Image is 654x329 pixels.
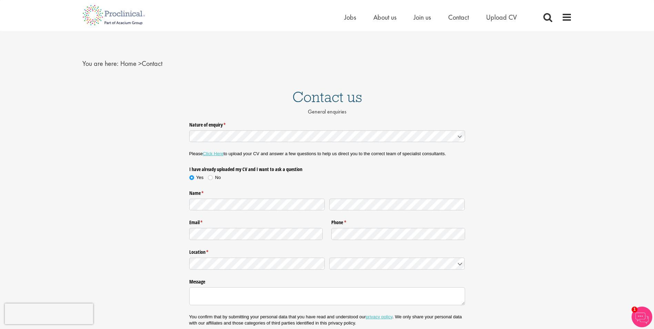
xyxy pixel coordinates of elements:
[329,199,465,211] input: Last
[189,119,465,128] label: Nature of enquiry
[189,163,323,172] legend: I have already uploaded my CV and I want to ask a question
[448,13,469,22] a: Contact
[632,307,652,327] img: Chatbot
[189,199,325,211] input: First
[120,59,137,68] a: breadcrumb link to Home
[486,13,517,22] a: Upload CV
[189,187,465,196] legend: Name
[189,258,325,270] input: State / Province / Region
[189,314,465,326] p: You confirm that by submitting your personal data that you have read and understood our . We only...
[189,217,323,226] label: Email
[215,175,221,180] span: No
[632,307,637,312] span: 1
[189,276,465,285] label: Message
[196,175,203,180] span: Yes
[5,303,93,324] iframe: reCAPTCHA
[329,258,465,270] input: Country
[373,13,396,22] a: About us
[344,13,356,22] a: Jobs
[120,59,162,68] span: Contact
[414,13,431,22] a: Join us
[203,151,223,156] a: Click Here
[82,59,119,68] span: You are here:
[138,59,142,68] span: >
[331,217,465,226] label: Phone
[189,247,465,256] legend: Location
[366,314,392,319] a: privacy policy
[189,151,465,157] p: Please to upload your CV and answer a few questions to help us direct you to the correct team of ...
